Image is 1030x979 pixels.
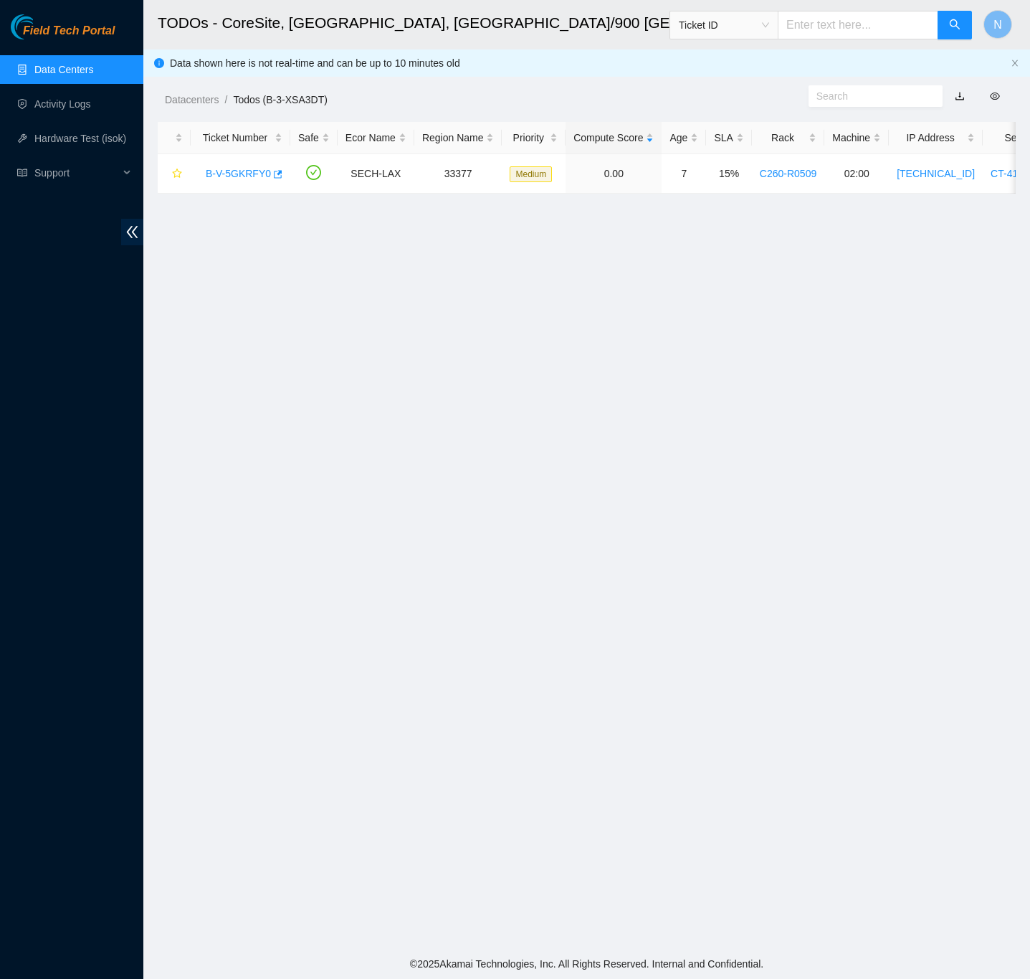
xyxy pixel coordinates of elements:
input: Enter text here... [778,11,938,39]
td: 15% [706,154,751,194]
a: Hardware Test (isok) [34,133,126,144]
button: close [1011,59,1019,68]
td: 02:00 [824,154,889,194]
span: check-circle [306,165,321,180]
a: Datacenters [165,94,219,105]
img: Akamai Technologies [11,14,72,39]
span: double-left [121,219,143,245]
span: star [172,169,182,180]
footer: © 2025 Akamai Technologies, Inc. All Rights Reserved. Internal and Confidential. [143,949,1030,979]
a: Data Centers [34,64,93,75]
span: Support [34,159,119,187]
span: Ticket ID [679,14,769,36]
span: Field Tech Portal [23,24,115,38]
span: search [949,19,960,32]
td: 33377 [414,154,502,194]
button: N [983,10,1012,39]
span: eye [990,91,1000,101]
a: download [955,90,965,102]
a: B-V-5GKRFY0 [206,168,271,179]
td: SECH-LAX [338,154,414,194]
span: / [224,94,227,105]
span: Medium [510,166,552,182]
a: Akamai TechnologiesField Tech Portal [11,26,115,44]
button: star [166,162,183,185]
a: Todos (B-3-XSA3DT) [233,94,327,105]
button: download [944,85,976,108]
a: Activity Logs [34,98,91,110]
button: search [938,11,972,39]
input: Search [816,88,923,104]
td: 0.00 [566,154,662,194]
span: N [993,16,1002,34]
a: C260-R0509 [760,168,816,179]
td: 7 [662,154,706,194]
a: [TECHNICAL_ID] [897,168,975,179]
span: read [17,168,27,178]
span: close [1011,59,1019,67]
